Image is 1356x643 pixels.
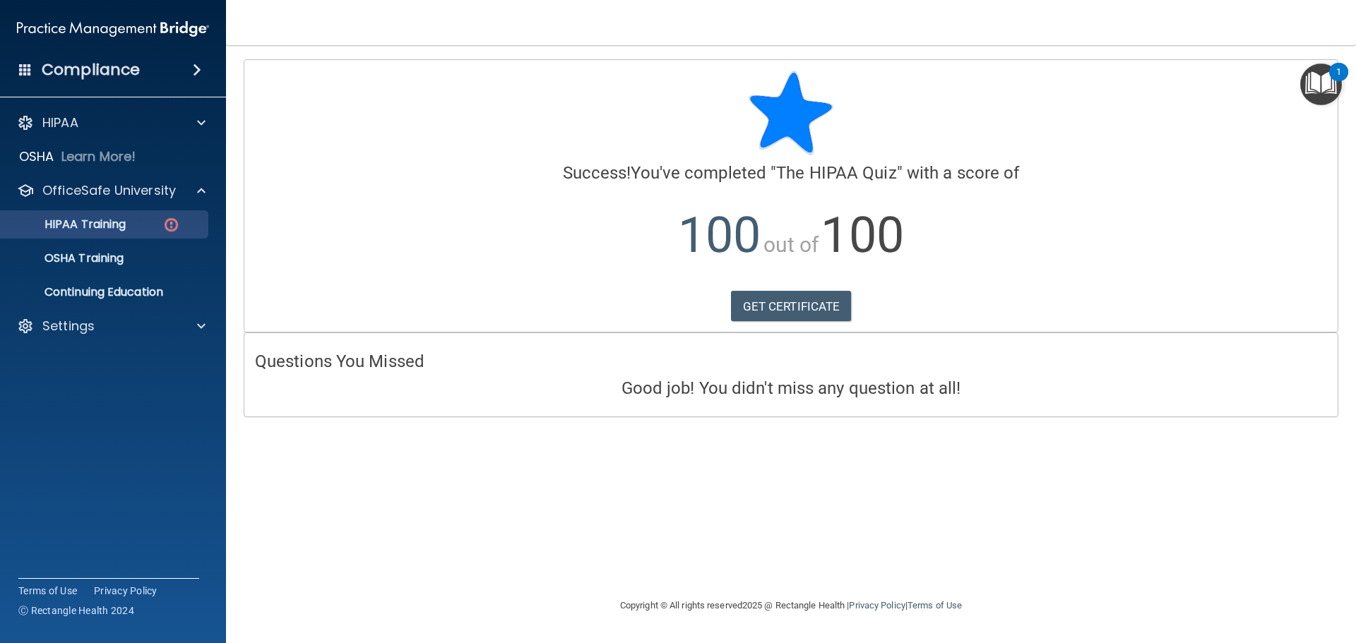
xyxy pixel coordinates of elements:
[18,603,134,618] span: Ⓒ Rectangle Health 2024
[17,182,206,199] a: OfficeSafe University
[42,318,95,335] p: Settings
[94,584,157,598] a: Privacy Policy
[908,600,962,611] a: Terms of Use
[763,232,819,257] span: out of
[17,15,209,43] img: PMB logo
[255,352,1327,371] h4: Questions You Missed
[821,206,903,264] span: 100
[1300,64,1342,105] button: Open Resource Center, 1 new notification
[749,71,833,155] img: blue-star-rounded.9d042014.png
[776,163,896,183] span: The HIPAA Quiz
[9,251,124,265] p: OSHA Training
[19,148,54,165] p: OSHA
[731,291,852,322] a: GET CERTIFICATE
[9,285,202,299] p: Continuing Education
[42,114,78,131] p: HIPAA
[255,379,1327,397] h4: Good job! You didn't miss any question at all!
[42,182,176,199] p: OfficeSafe University
[17,318,206,335] a: Settings
[9,217,126,232] p: HIPAA Training
[162,216,180,234] img: danger-circle.6113f641.png
[42,60,140,80] h4: Compliance
[255,164,1327,182] h4: You've completed " " with a score of
[563,163,631,183] span: Success!
[533,583,1049,628] div: Copyright © All rights reserved 2025 @ Rectangle Health | |
[61,148,136,165] p: Learn More!
[678,206,761,264] span: 100
[17,114,206,131] a: HIPAA
[849,600,905,611] a: Privacy Policy
[18,584,77,598] a: Terms of Use
[1336,72,1341,90] div: 1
